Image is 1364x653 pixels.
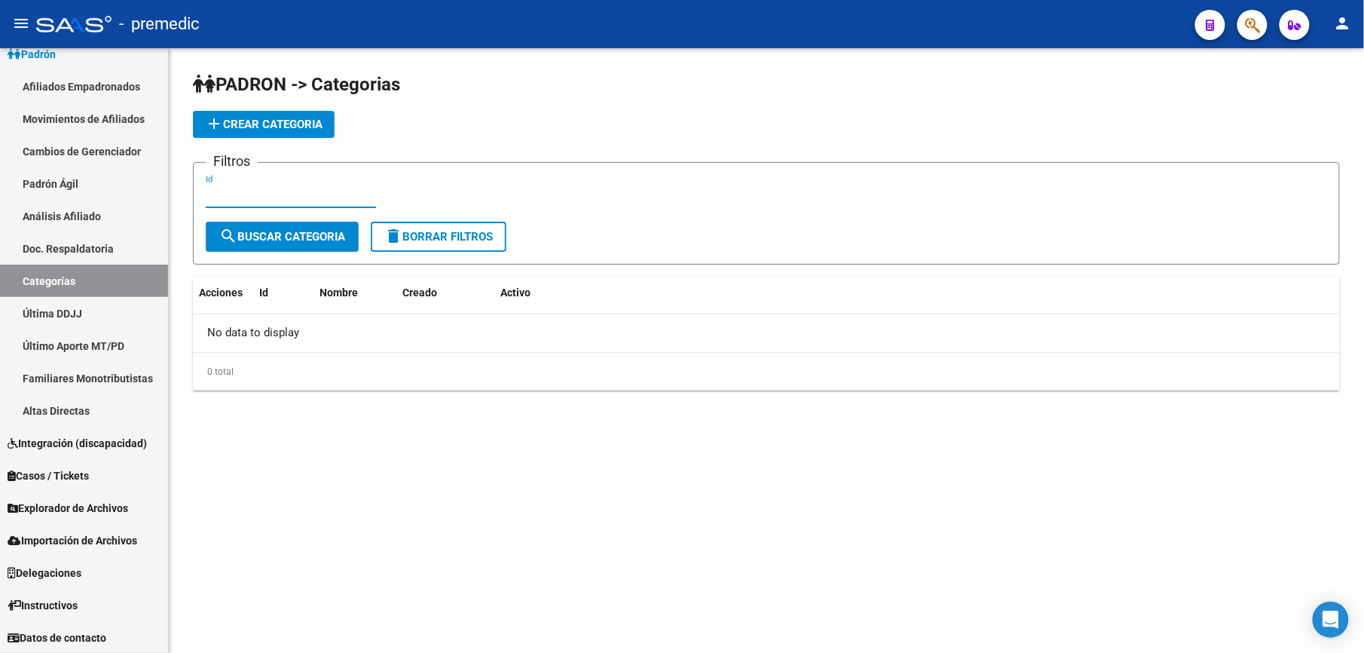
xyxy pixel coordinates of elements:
[8,468,89,484] span: Casos / Tickets
[320,287,358,299] span: Nombre
[494,277,543,309] datatable-header-cell: Activo
[8,435,147,452] span: Integración (discapacidad)
[219,230,345,244] span: Buscar Categoria
[205,118,323,131] span: Crear Categoria
[119,8,200,41] span: - premedic
[8,630,106,646] span: Datos de contacto
[206,151,258,172] h3: Filtros
[193,353,1340,391] div: 0 total
[12,14,30,32] mat-icon: menu
[193,74,400,95] span: PADRON -> Categorias
[259,287,268,299] span: Id
[8,597,78,614] span: Instructivos
[371,222,506,252] button: Borrar Filtros
[1334,14,1352,32] mat-icon: person
[8,565,81,581] span: Delegaciones
[8,46,56,63] span: Padrón
[193,111,335,138] button: Crear Categoria
[193,277,253,309] datatable-header-cell: Acciones
[205,115,223,133] mat-icon: add
[384,230,493,244] span: Borrar Filtros
[199,287,243,299] span: Acciones
[8,532,137,549] span: Importación de Archivos
[384,227,402,245] mat-icon: delete
[219,227,237,245] mat-icon: search
[253,277,313,309] datatable-header-cell: Id
[8,500,128,517] span: Explorador de Archivos
[396,277,494,309] datatable-header-cell: Creado
[1313,602,1349,638] div: Open Intercom Messenger
[313,277,396,309] datatable-header-cell: Nombre
[500,287,531,299] span: Activo
[193,314,1340,352] div: No data to display
[206,222,359,252] button: Buscar Categoria
[402,287,437,299] span: Creado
